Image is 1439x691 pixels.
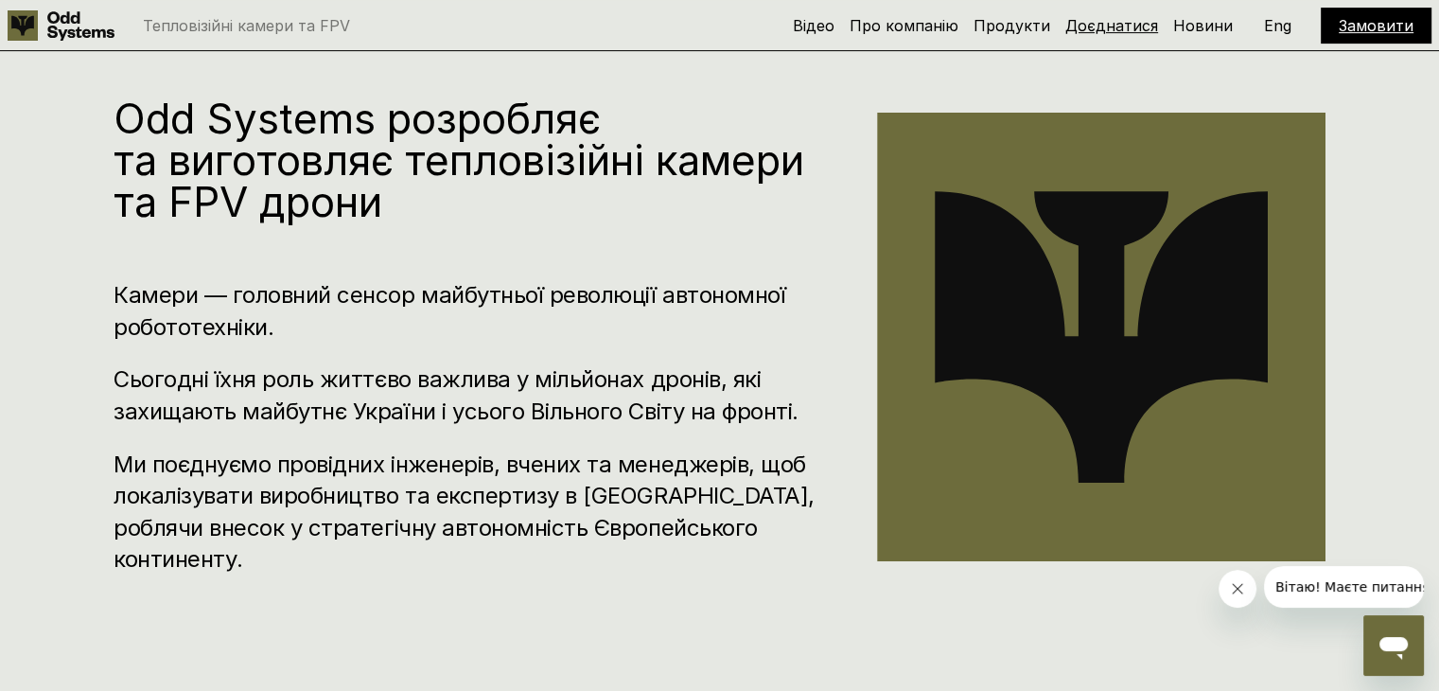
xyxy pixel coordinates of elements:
h3: Сьогодні їхня роль життєво важлива у мільйонах дронів, які захищають майбутнє України і усього Ві... [114,363,820,427]
p: Тепловізійні камери та FPV [143,18,350,33]
iframe: Кнопка запуска окна обмена сообщениями [1363,615,1424,676]
iframe: Закрыть сообщение [1219,570,1256,608]
span: Вітаю! Маєте питання? [11,13,173,28]
p: Eng [1264,18,1291,33]
a: Доєднатися [1065,16,1158,35]
a: Про компанію [850,16,958,35]
a: Новини [1173,16,1233,35]
iframe: Сообщение от компании [1264,566,1424,608]
h3: Камери — головний сенсор майбутньої революції автономної робототехніки. [114,279,820,343]
a: Замовити [1339,16,1413,35]
a: Відео [793,16,834,35]
h3: Ми поєднуємо провідних інженерів, вчених та менеджерів, щоб локалізувати виробництво та експертиз... [114,449,820,576]
h1: Odd Systems розробляє та виготовляє тепловізійні камери та FPV дрони [114,97,820,222]
a: Продукти [974,16,1050,35]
